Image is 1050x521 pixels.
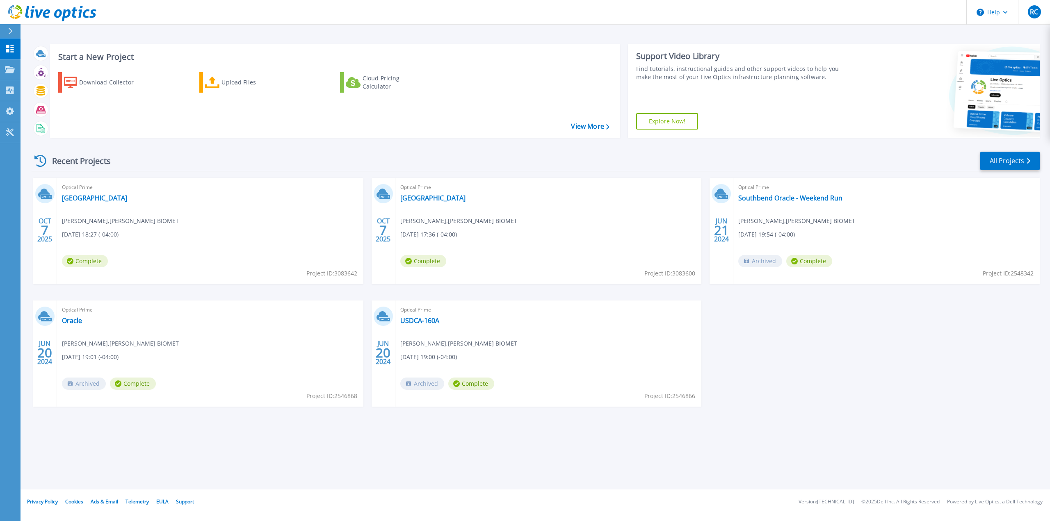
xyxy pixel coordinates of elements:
span: Project ID: 2548342 [983,269,1034,278]
a: EULA [156,498,169,505]
a: Support [176,498,194,505]
div: Cloud Pricing Calculator [363,74,428,91]
a: Oracle [62,316,82,325]
span: Optical Prime [62,183,358,192]
div: JUN 2024 [375,338,391,368]
li: Version: [TECHNICAL_ID] [799,499,854,505]
a: Southbend Oracle - Weekend Run [738,194,842,202]
a: Download Collector [58,72,150,93]
h3: Start a New Project [58,52,609,61]
a: [GEOGRAPHIC_DATA] [400,194,466,202]
div: JUN 2024 [714,215,729,245]
div: Find tutorials, instructional guides and other support videos to help you make the most of your L... [636,65,849,81]
span: Project ID: 2546868 [306,391,357,400]
a: [GEOGRAPHIC_DATA] [62,194,127,202]
span: Archived [738,255,782,267]
a: Cloud Pricing Calculator [340,72,431,93]
span: Optical Prime [400,305,697,314]
div: Upload Files [221,74,287,91]
span: Project ID: 3083642 [306,269,357,278]
a: Ads & Email [91,498,118,505]
span: [PERSON_NAME] , [PERSON_NAME] BIOMET [62,216,179,225]
div: OCT 2025 [375,215,391,245]
span: RC [1030,9,1038,15]
span: Optical Prime [738,183,1035,192]
span: 20 [376,349,390,356]
span: 20 [37,349,52,356]
a: View More [571,123,609,130]
span: [DATE] 18:27 (-04:00) [62,230,119,239]
a: Privacy Policy [27,498,58,505]
span: [DATE] 19:54 (-04:00) [738,230,795,239]
span: Project ID: 2546866 [644,391,695,400]
div: JUN 2024 [37,338,52,368]
span: Optical Prime [62,305,358,314]
div: Download Collector [79,74,145,91]
div: Recent Projects [32,151,122,171]
span: [PERSON_NAME] , [PERSON_NAME] BIOMET [400,339,517,348]
a: USDCA-160A [400,316,439,325]
a: Telemetry [126,498,149,505]
span: Complete [110,378,156,390]
span: 7 [41,227,48,234]
span: Complete [400,255,446,267]
a: Explore Now! [636,113,698,130]
span: Complete [448,378,494,390]
span: [DATE] 17:36 (-04:00) [400,230,457,239]
a: Cookies [65,498,83,505]
span: [PERSON_NAME] , [PERSON_NAME] BIOMET [62,339,179,348]
span: [DATE] 19:00 (-04:00) [400,353,457,362]
div: OCT 2025 [37,215,52,245]
span: Complete [62,255,108,267]
div: Support Video Library [636,51,849,61]
a: All Projects [980,152,1040,170]
li: © 2025 Dell Inc. All Rights Reserved [861,499,940,505]
span: Complete [786,255,832,267]
span: Optical Prime [400,183,697,192]
span: 7 [379,227,387,234]
span: Archived [400,378,444,390]
li: Powered by Live Optics, a Dell Technology [947,499,1043,505]
span: [PERSON_NAME] , [PERSON_NAME] BIOMET [400,216,517,225]
span: [DATE] 19:01 (-04:00) [62,353,119,362]
span: Project ID: 3083600 [644,269,695,278]
span: [PERSON_NAME] , [PERSON_NAME] BIOMET [738,216,855,225]
a: Upload Files [199,72,291,93]
span: Archived [62,378,106,390]
span: 21 [714,227,729,234]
